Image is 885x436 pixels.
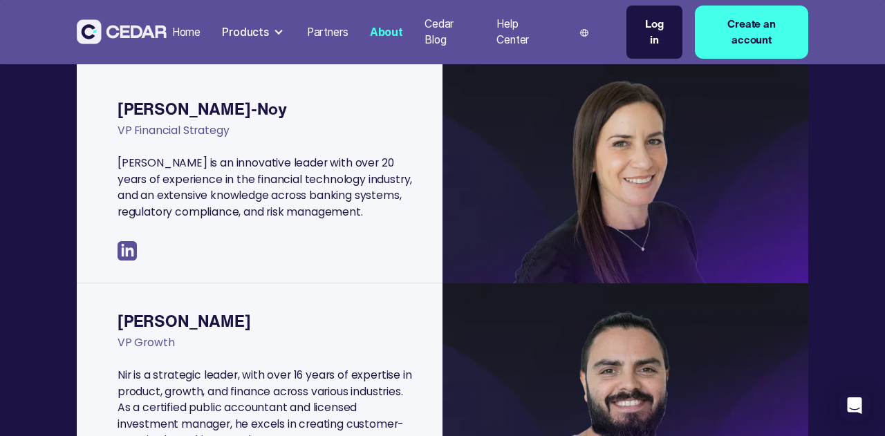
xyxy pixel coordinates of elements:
a: Create an account [695,6,808,59]
div: Log in [640,16,668,48]
div: VP Growth [118,334,416,367]
a: About [364,17,409,48]
div: Products [222,24,269,41]
div: Cedar Blog [425,16,475,48]
p: [PERSON_NAME] is an innovative leader with over 20 years of experience in the financial technolog... [118,155,416,220]
div: [PERSON_NAME] [118,307,416,334]
div: About [370,24,403,41]
img: world icon [580,29,588,37]
div: [PERSON_NAME]-Noy [118,95,416,122]
a: Partners [301,17,353,48]
div: Open Intercom Messenger [838,389,871,422]
a: Home [167,17,206,48]
a: Cedar Blog [419,9,480,55]
div: Help Center [496,16,550,48]
a: Help Center [491,9,555,55]
div: Partners [307,24,348,41]
div: VP Financial Strategy [118,122,416,155]
div: Home [172,24,201,41]
a: Log in [626,6,682,59]
div: Products [217,19,291,46]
